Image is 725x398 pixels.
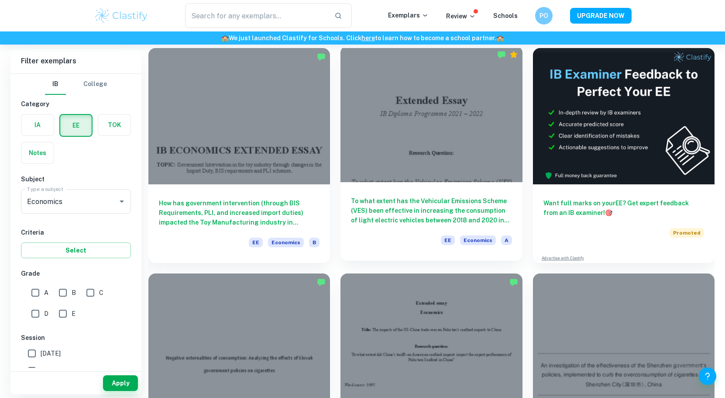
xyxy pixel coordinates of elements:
[103,375,138,391] button: Apply
[542,255,584,261] a: Advertise with Clastify
[60,115,92,136] button: EE
[41,349,61,358] span: [DATE]
[21,174,131,184] h6: Subject
[493,12,518,19] a: Schools
[44,309,48,318] span: D
[21,269,131,278] h6: Grade
[44,288,48,298] span: A
[99,288,103,298] span: C
[2,33,723,43] h6: We just launched Clastify for Schools. Click to learn how to become a school partner.
[533,48,715,263] a: Want full marks on yourEE? Get expert feedback from an IB examiner!PromotedAdvertise with Clastify
[309,238,320,247] span: B
[497,50,506,59] img: Marked
[98,114,131,135] button: TOK
[10,49,141,73] h6: Filter exemplars
[148,48,330,263] a: How has government intervention (through BIS Requirements, PLI, and increased import duties) impa...
[83,74,107,95] button: College
[340,48,522,263] a: To what extent has the Vehicular Emissions Scheme (VES) been effective in increasing the consumpt...
[72,309,76,318] span: E
[509,50,518,59] div: Premium
[446,11,476,21] p: Review
[501,235,512,245] span: A
[605,209,612,216] span: 🎯
[221,35,229,42] span: 🏫
[116,195,128,208] button: Open
[159,198,320,227] h6: How has government intervention (through BIS Requirements, PLI, and increased import duties) impa...
[45,74,66,95] button: IB
[361,35,375,42] a: here
[45,74,107,95] div: Filter type choice
[535,7,553,24] button: PO
[94,7,149,24] img: Clastify logo
[670,228,704,238] span: Promoted
[509,278,518,287] img: Marked
[699,367,716,385] button: Help and Feedback
[72,288,76,298] span: B
[21,99,131,109] h6: Category
[268,238,304,247] span: Economics
[41,366,69,376] span: May 2025
[570,8,632,24] button: UPGRADE NOW
[496,35,504,42] span: 🏫
[539,11,549,21] h6: PO
[388,10,429,20] p: Exemplars
[317,278,326,287] img: Marked
[317,52,326,61] img: Marked
[441,235,455,245] span: EE
[21,242,131,258] button: Select
[27,185,63,193] label: Type a subject
[460,235,496,245] span: Economics
[21,228,131,237] h6: Criteria
[21,142,54,163] button: Notes
[249,238,263,247] span: EE
[21,114,54,135] button: IA
[351,196,512,225] h6: To what extent has the Vehicular Emissions Scheme (VES) been effective in increasing the consumpt...
[185,3,328,28] input: Search for any exemplars...
[533,48,715,184] img: Thumbnail
[543,198,704,218] h6: Want full marks on your EE ? Get expert feedback from an IB examiner!
[21,333,131,343] h6: Session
